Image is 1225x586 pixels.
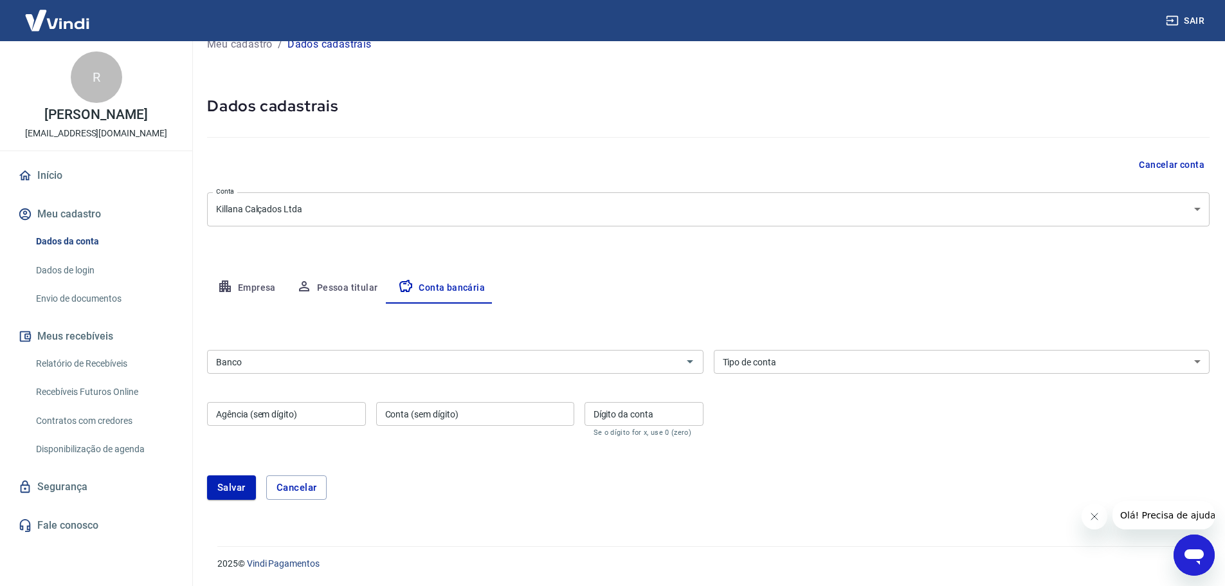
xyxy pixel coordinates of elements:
[15,473,177,501] a: Segurança
[207,37,273,52] a: Meu cadastro
[207,96,1210,116] h5: Dados cadastrais
[247,558,320,569] a: Vindi Pagamentos
[15,511,177,540] a: Fale conosco
[1082,504,1107,529] iframe: Fechar mensagem
[278,37,282,52] p: /
[1112,501,1215,529] iframe: Mensagem da empresa
[681,353,699,371] button: Abrir
[207,475,256,500] button: Salvar
[15,200,177,228] button: Meu cadastro
[31,286,177,312] a: Envio de documentos
[15,322,177,351] button: Meus recebíveis
[287,37,371,52] p: Dados cadastrais
[216,187,234,196] label: Conta
[594,428,694,437] p: Se o dígito for x, use 0 (zero)
[31,408,177,434] a: Contratos com credores
[71,51,122,103] div: R
[15,1,99,40] img: Vindi
[31,228,177,255] a: Dados da conta
[266,475,327,500] button: Cancelar
[31,379,177,405] a: Recebíveis Futuros Online
[207,192,1210,226] div: Killana Calçados Ltda
[1163,9,1210,33] button: Sair
[1174,535,1215,576] iframe: Botão para abrir a janela de mensagens
[8,9,108,19] span: Olá! Precisa de ajuda?
[31,436,177,462] a: Disponibilização de agenda
[31,351,177,377] a: Relatório de Recebíveis
[15,161,177,190] a: Início
[217,557,1194,571] p: 2025 ©
[286,273,388,304] button: Pessoa titular
[207,273,286,304] button: Empresa
[31,257,177,284] a: Dados de login
[388,273,495,304] button: Conta bancária
[25,127,167,140] p: [EMAIL_ADDRESS][DOMAIN_NAME]
[1134,153,1210,177] button: Cancelar conta
[44,108,147,122] p: [PERSON_NAME]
